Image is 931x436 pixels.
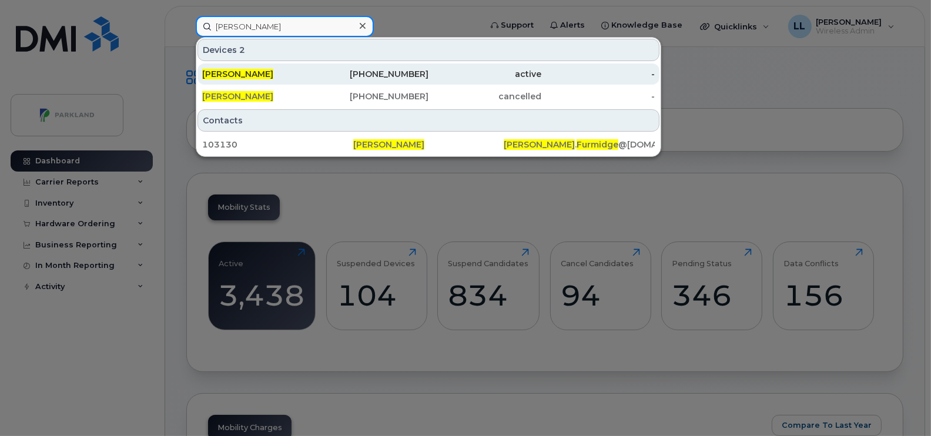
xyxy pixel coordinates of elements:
[197,39,659,61] div: Devices
[504,139,655,150] div: . @[DOMAIN_NAME]
[428,90,542,102] div: cancelled
[542,68,655,80] div: -
[428,68,542,80] div: active
[316,68,429,80] div: [PHONE_NUMBER]
[577,139,618,150] span: Furmidge
[197,63,659,85] a: [PERSON_NAME][PHONE_NUMBER]active-
[197,109,659,132] div: Contacts
[504,139,575,150] span: [PERSON_NAME]
[202,69,273,79] span: [PERSON_NAME]
[197,86,659,107] a: [PERSON_NAME][PHONE_NUMBER]cancelled-
[202,91,273,102] span: [PERSON_NAME]
[202,139,353,150] div: 103130
[316,90,429,102] div: [PHONE_NUMBER]
[542,90,655,102] div: -
[197,134,659,155] a: 103130[PERSON_NAME][PERSON_NAME].Furmidge@[DOMAIN_NAME]
[239,44,245,56] span: 2
[353,139,424,150] span: [PERSON_NAME]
